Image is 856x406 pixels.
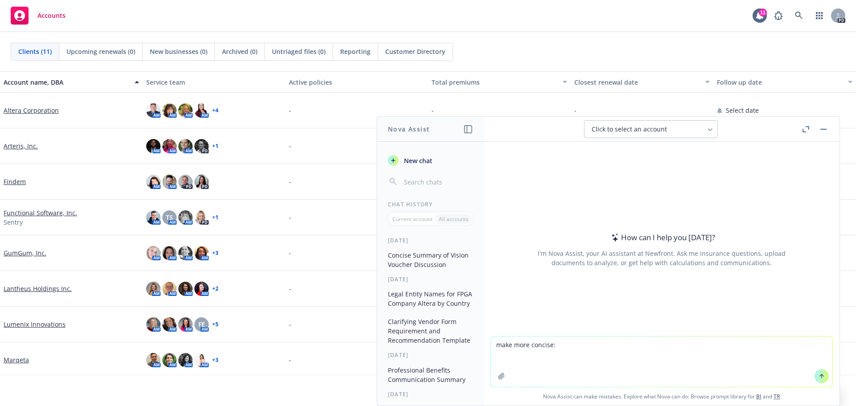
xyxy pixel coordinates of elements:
img: photo [146,139,160,153]
button: Legal Entity Names for FPGA Company Altera by Country [384,287,477,311]
img: photo [178,210,193,225]
div: 11 [759,8,767,16]
div: [DATE] [377,390,484,398]
img: photo [146,282,160,296]
a: + 1 [212,144,218,149]
div: Service team [146,78,282,87]
button: Total premiums [428,71,571,93]
div: [DATE] [377,275,484,283]
a: Report a Bug [770,7,787,25]
a: Lumenix Innovations [4,320,66,329]
img: photo [194,139,209,153]
span: Nova Assist can make mistakes. Explore what Nova can do: Browse prompt library for and [487,387,836,406]
span: Customer Directory [385,47,445,56]
textarea: make more concise: [491,336,832,387]
span: - [289,320,291,329]
span: FE [198,320,205,329]
p: Current account [392,215,432,223]
img: photo [146,175,160,189]
span: - [432,106,434,115]
span: - [289,284,291,293]
button: Service team [143,71,285,93]
a: Findem [4,177,26,186]
a: Switch app [811,7,828,25]
a: Arteris, Inc. [4,141,38,151]
span: Untriaged files (0) [272,47,325,56]
img: photo [178,175,193,189]
a: Search [790,7,808,25]
div: [DATE] [377,351,484,359]
img: photo [178,282,193,296]
img: photo [146,103,160,118]
img: photo [194,175,209,189]
span: - [574,106,576,115]
span: - [289,141,291,151]
div: [DATE] [377,237,484,244]
a: Functional Software, Inc. [4,208,77,217]
button: Professional Benefits Communication Summary [384,363,477,387]
img: photo [146,353,160,367]
button: Follow up date [713,71,856,93]
img: photo [162,246,177,260]
a: + 3 [212,250,218,256]
img: photo [194,246,209,260]
div: Closest renewal date [574,78,700,87]
img: photo [178,317,193,332]
img: photo [194,210,209,225]
img: photo [162,282,177,296]
div: Follow up date [717,78,843,87]
span: - [289,177,291,186]
span: TS [166,213,173,222]
span: Clients (11) [18,47,52,56]
img: photo [162,175,177,189]
img: photo [146,246,160,260]
a: + 1 [212,215,218,220]
a: Accounts [7,3,69,28]
span: Archived (0) [222,47,257,56]
span: - [289,355,291,365]
span: - [289,248,291,258]
img: photo [178,103,193,118]
a: TR [774,393,780,400]
span: - [289,213,291,222]
div: Total premiums [432,78,557,87]
button: New chat [384,152,477,168]
input: Search chats [402,176,473,188]
div: Chat History [377,201,484,208]
button: Concise Summary of Vision Voucher Discussion [384,248,477,272]
a: + 2 [212,286,218,291]
a: BI [756,393,761,400]
button: Closest renewal date [571,71,713,93]
a: Marqeta [4,355,29,365]
div: Account name, DBA [4,78,129,87]
button: Clarifying Vendor Form Requirement and Recommendation Template [384,314,477,348]
img: photo [178,246,193,260]
p: All accounts [439,215,469,223]
div: Active policies [289,78,424,87]
a: + 3 [212,357,218,363]
span: New chat [402,156,432,165]
a: GumGum, Inc. [4,248,46,258]
span: Click to select an account [592,125,667,134]
button: Click to select an account [584,120,718,138]
span: Sentry [4,217,23,227]
a: Lantheus Holdings Inc. [4,284,72,293]
span: Reporting [340,47,370,56]
img: photo [146,317,160,332]
span: New businesses (0) [150,47,207,56]
span: Upcoming renewals (0) [66,47,135,56]
img: photo [146,210,160,225]
a: + 5 [212,322,218,327]
span: Accounts [37,12,66,19]
button: Active policies [285,71,428,93]
a: Altera Corporation [4,106,59,115]
img: photo [178,353,193,367]
span: Select date [726,106,759,115]
img: photo [162,139,177,153]
img: photo [194,282,209,296]
h1: Nova Assist [388,124,430,134]
img: photo [162,103,177,118]
a: + 4 [212,108,218,113]
img: photo [162,353,177,367]
span: - [289,106,291,115]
